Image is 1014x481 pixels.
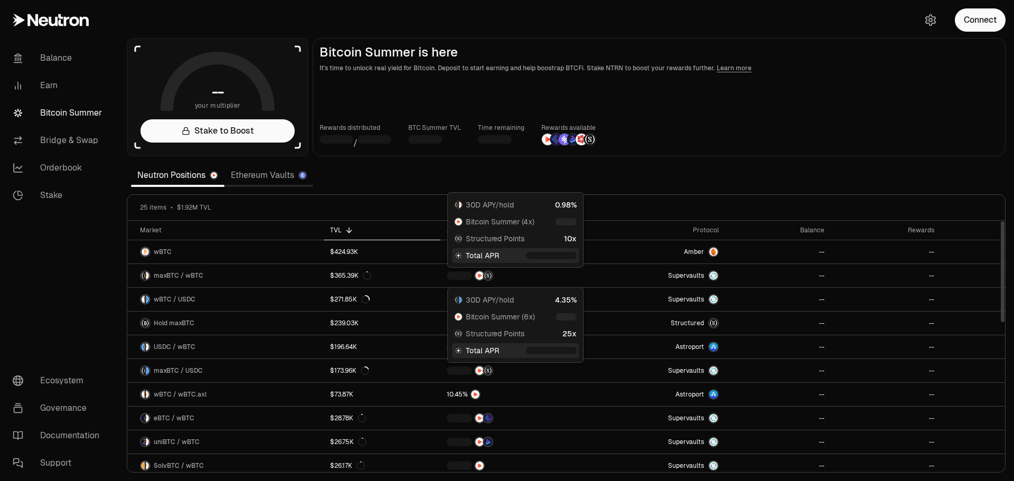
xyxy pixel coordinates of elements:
a: $73.87K [324,383,441,406]
span: Structured Points [466,328,524,339]
img: NTRN [475,271,484,280]
img: USDC Logo [146,366,149,375]
a: $26.17K [324,454,441,477]
img: wBTC Logo [141,248,149,256]
img: NTRN [542,134,553,145]
a: -- [831,359,941,382]
img: wBTC Logo [146,271,149,280]
span: Astroport [675,343,704,351]
img: Bedrock Diamonds [484,438,492,446]
a: SupervaultsSupervaults [587,407,725,430]
div: Rewards [837,226,935,234]
img: Supervaults [709,295,718,304]
img: Structured Points [455,235,462,242]
img: Structured Points [484,366,492,375]
p: Rewards distributed [320,122,391,133]
div: $271.85K [330,295,370,304]
span: 25 items [140,203,166,212]
div: Balance [731,226,824,234]
span: Supervaults [668,366,704,375]
img: Ethereum Logo [299,172,306,178]
a: -- [831,454,941,477]
a: NTRNStructured Points [440,312,587,335]
a: Bitcoin Summer [4,99,114,127]
a: wBTC LogowBTC [127,240,324,263]
a: Documentation [4,422,114,449]
span: wBTC / USDC [154,295,195,304]
span: 30D APY/hold [466,200,514,210]
span: uniBTC / wBTC [154,438,200,446]
a: wBTC LogoUSDC LogowBTC / USDC [127,288,324,311]
img: wBTC Logo [141,295,145,304]
a: -- [831,312,941,335]
img: wBTC Logo [146,461,149,470]
a: $26.75K [324,430,441,454]
span: Total APR [466,250,499,261]
img: Amber [709,248,718,256]
img: NTRN [475,414,484,422]
a: -- [831,430,941,454]
span: Structured Points [466,233,524,244]
img: NTRN [475,366,484,375]
a: Governance [4,394,114,422]
a: $271.85K [324,288,441,311]
span: Astroport [675,390,704,399]
a: NTRNEtherFi Points [440,407,587,430]
a: -- [725,335,831,359]
a: -- [725,288,831,311]
div: 10x [564,233,577,244]
img: Bedrock Diamonds [567,134,579,145]
a: NTRN [440,383,587,406]
span: Bitcoin Summer (6x) [466,312,535,322]
a: maxBTC LogoHold maxBTC [127,312,324,335]
a: -- [725,359,831,382]
a: $424.93K [324,240,441,263]
a: SolvBTC LogowBTC LogoSolvBTC / wBTC [127,454,324,477]
a: Bridge & Swap [4,127,114,154]
a: uniBTC LogowBTC LogouniBTC / wBTC [127,430,324,454]
img: USDC Logo [146,295,149,304]
img: wBTC Logo [459,201,462,209]
a: $239.03K [324,312,441,335]
a: -- [725,383,831,406]
img: wBTC.axl Logo [146,390,149,399]
a: $173.96K [324,359,441,382]
a: NTRN [440,288,587,311]
a: AmberAmber [587,240,725,263]
a: -- [725,430,831,454]
a: maxBTC LogowBTC LogomaxBTC / wBTC [127,264,324,287]
span: Supervaults [668,438,704,446]
img: NTRN [475,461,484,470]
img: Structured Points [484,271,492,280]
a: NTRN [440,454,587,477]
img: Supervaults [709,438,718,446]
a: Ethereum Vaults [224,165,313,186]
img: maxBTC [709,319,718,327]
a: -- [725,264,831,287]
a: -- [831,335,941,359]
a: -- [725,312,831,335]
img: wBTC Logo [146,414,149,422]
a: maxBTC LogoUSDC LogomaxBTC / USDC [127,359,324,382]
img: Structured Points [584,134,596,145]
button: NTRNBedrock Diamonds [447,437,581,447]
img: Structured Points [455,330,462,337]
a: Orderbook [4,154,114,182]
span: your multiplier [195,100,241,111]
img: Solv Points [559,134,570,145]
img: Mars Fragments [576,134,587,145]
div: $26.17K [330,461,365,470]
a: SupervaultsSupervaults [587,288,725,311]
a: -- [831,240,941,263]
span: Supervaults [668,271,704,280]
a: -- [831,407,941,430]
span: wBTC [154,248,172,256]
a: Stake to Boost [140,119,295,143]
div: $173.96K [330,366,369,375]
img: NTRN [475,438,484,446]
a: Stake [4,182,114,209]
a: -- [831,288,941,311]
img: maxBTC Logo [455,201,458,209]
a: Support [4,449,114,477]
a: -- [725,454,831,477]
